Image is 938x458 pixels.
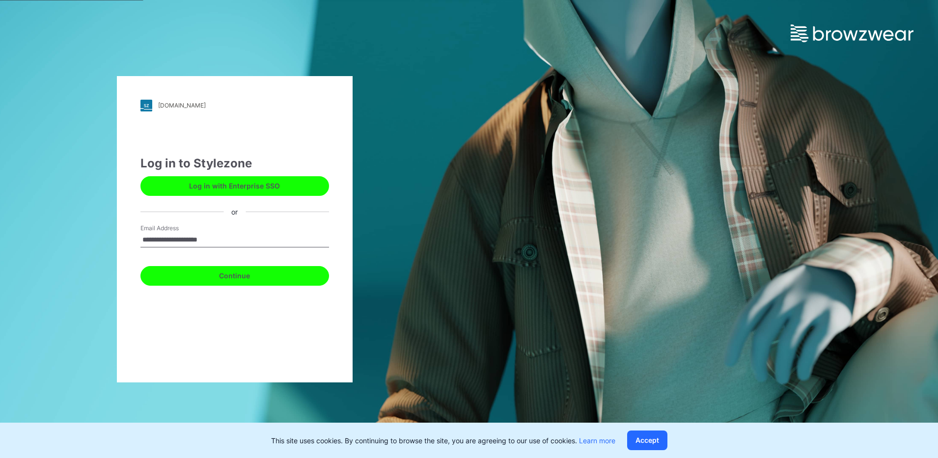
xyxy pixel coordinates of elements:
[223,207,246,217] div: or
[140,224,209,233] label: Email Address
[627,431,667,450] button: Accept
[140,176,329,196] button: Log in with Enterprise SSO
[158,102,206,109] div: [DOMAIN_NAME]
[140,155,329,172] div: Log in to Stylezone
[791,25,913,42] img: browzwear-logo.e42bd6dac1945053ebaf764b6aa21510.svg
[140,266,329,286] button: Continue
[579,436,615,445] a: Learn more
[140,100,329,111] a: [DOMAIN_NAME]
[140,100,152,111] img: stylezone-logo.562084cfcfab977791bfbf7441f1a819.svg
[271,435,615,446] p: This site uses cookies. By continuing to browse the site, you are agreeing to our use of cookies.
